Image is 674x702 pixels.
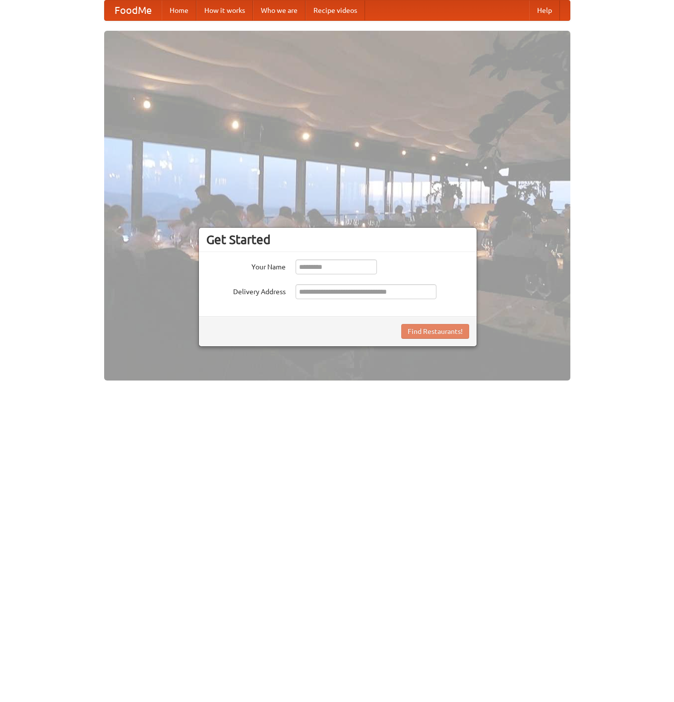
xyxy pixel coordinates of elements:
[206,232,469,247] h3: Get Started
[206,284,286,297] label: Delivery Address
[401,324,469,339] button: Find Restaurants!
[196,0,253,20] a: How it works
[162,0,196,20] a: Home
[306,0,365,20] a: Recipe videos
[206,259,286,272] label: Your Name
[529,0,560,20] a: Help
[105,0,162,20] a: FoodMe
[253,0,306,20] a: Who we are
